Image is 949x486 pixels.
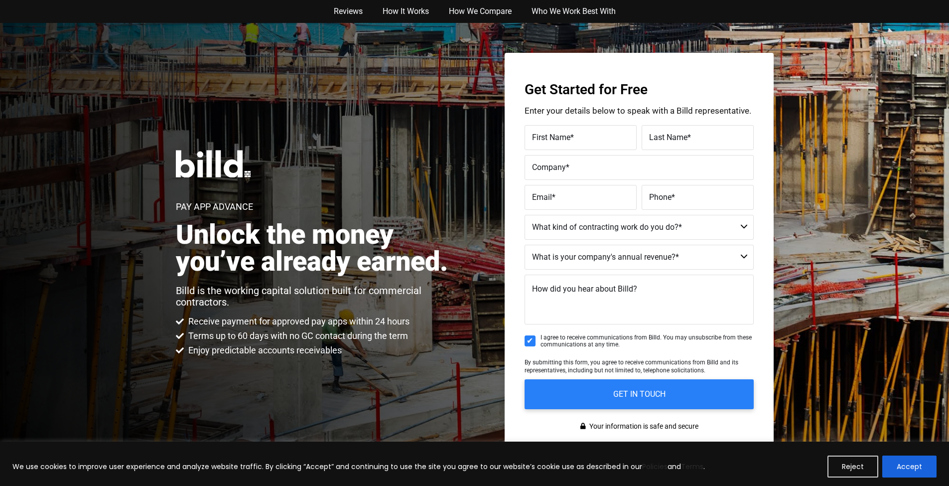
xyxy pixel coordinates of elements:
span: Receive payment for approved pay apps within 24 hours [186,316,409,327]
a: Terms [681,462,703,472]
span: I agree to receive communications from Billd. You may unsubscribe from these communications at an... [541,334,754,348]
span: Your information is safe and secure [587,419,698,434]
span: Terms up to 60 days with no GC contact during the term [186,330,408,342]
button: Accept [882,456,937,478]
span: First Name [532,133,570,142]
input: I agree to receive communications from Billd. You may unsubscribe from these communications at an... [525,335,536,346]
input: GET IN TOUCH [525,379,754,409]
p: We use cookies to improve user experience and analyze website traffic. By clicking “Accept” and c... [12,461,705,473]
span: Last Name [649,133,687,142]
span: Email [532,192,552,202]
h2: Unlock the money you’ve already earned. [176,221,458,275]
p: Billd is the working capital solution built for commercial contractors. [176,285,458,308]
span: How did you hear about Billd? [532,284,637,294]
a: Policies [642,462,668,472]
p: Enter your details below to speak with a Billd representative. [525,107,754,115]
h3: Get Started for Free [525,83,754,97]
span: Enjoy predictable accounts receivables [186,344,342,356]
span: By submitting this form, you agree to receive communications from Billd and its representatives, ... [525,359,738,374]
span: Company [532,162,566,172]
span: Phone [649,192,672,202]
button: Reject [827,456,878,478]
h1: Pay App Advance [176,202,253,211]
